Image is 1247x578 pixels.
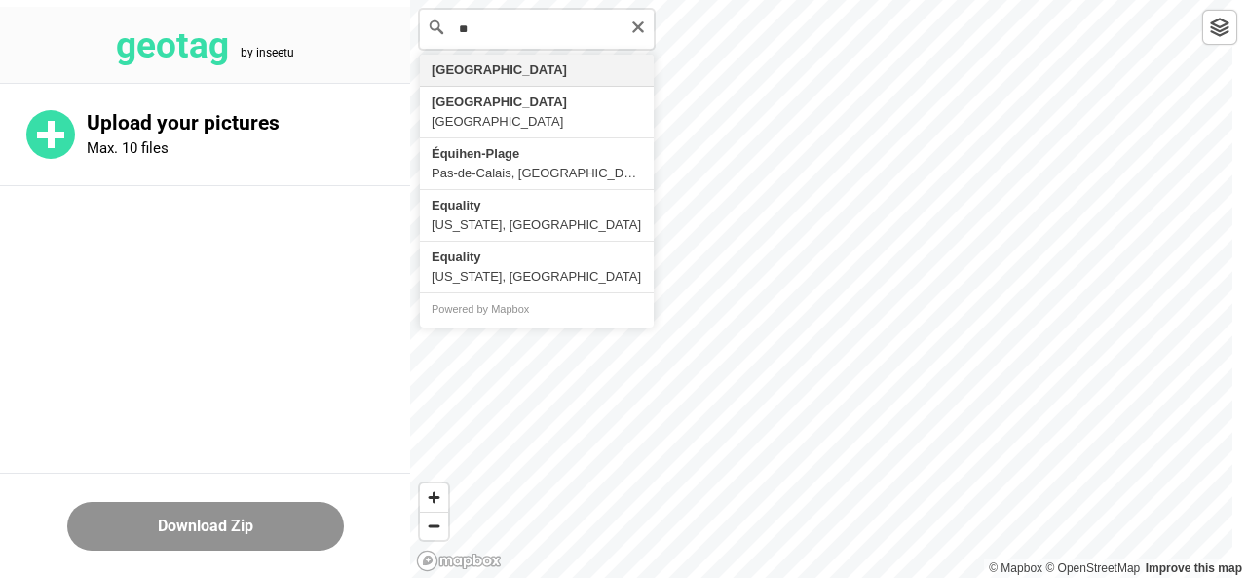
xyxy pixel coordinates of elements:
[87,139,169,157] p: Max. 10 files
[116,24,229,66] tspan: geotag
[432,112,642,132] div: [GEOGRAPHIC_DATA]
[432,267,642,287] div: [US_STATE], [GEOGRAPHIC_DATA]
[420,512,448,540] button: Zoom out
[432,144,642,164] div: Équihen-Plage
[432,60,642,80] div: [GEOGRAPHIC_DATA]
[420,483,448,512] button: Zoom in
[989,561,1042,575] a: Mapbox
[432,303,529,315] a: Powered by Mapbox
[1045,561,1140,575] a: OpenStreetMap
[241,46,294,59] tspan: by inseetu
[420,513,448,540] span: Zoom out
[432,196,642,215] div: Equality
[1210,18,1229,37] img: toggleLayer
[87,111,410,135] p: Upload your pictures
[67,502,344,551] button: Download Zip
[432,93,642,112] div: [GEOGRAPHIC_DATA]
[630,17,646,35] button: Clear
[1146,561,1242,575] a: Map feedback
[432,164,642,183] div: Pas-de-Calais, [GEOGRAPHIC_DATA]
[432,248,642,267] div: Equality
[416,550,502,572] a: Mapbox logo
[420,10,654,49] input: Search
[432,215,642,235] div: [US_STATE], [GEOGRAPHIC_DATA]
